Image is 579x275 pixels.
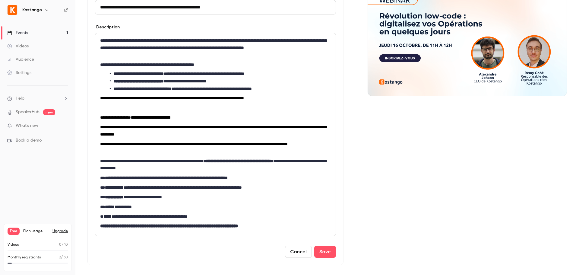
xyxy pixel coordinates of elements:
p: Monthly registrants [8,255,41,260]
div: Videos [7,43,29,49]
p: Videos [8,242,19,248]
section: description [95,33,336,236]
span: 2 [59,256,61,259]
span: Book a demo [16,137,42,144]
span: new [43,109,55,115]
button: Upgrade [52,229,68,234]
div: Audience [7,56,34,62]
button: Cancel [285,246,312,258]
div: Settings [7,70,31,76]
img: Kostango [8,5,17,15]
span: What's new [16,123,38,129]
div: editor [95,33,336,236]
label: Description [95,24,120,30]
span: 0 [59,243,62,247]
span: Help [16,95,24,102]
p: / 10 [59,242,68,248]
div: Events [7,30,28,36]
h6: Kostango [22,7,42,13]
span: Free [8,228,20,235]
li: help-dropdown-opener [7,95,68,102]
a: SpeakerHub [16,109,40,115]
iframe: Noticeable Trigger [61,123,68,129]
span: Plan usage [23,229,49,234]
p: / 30 [59,255,68,260]
button: Save [314,246,336,258]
